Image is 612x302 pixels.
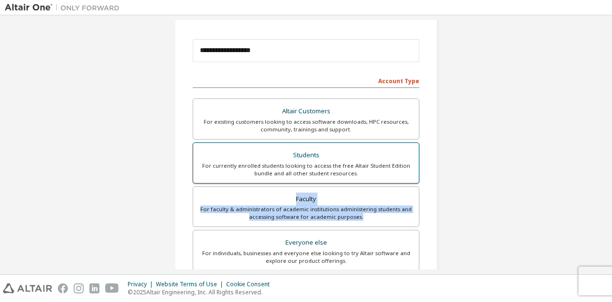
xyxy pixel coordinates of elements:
[199,205,413,221] div: For faculty & administrators of academic institutions administering students and accessing softwa...
[89,283,99,293] img: linkedin.svg
[3,283,52,293] img: altair_logo.svg
[199,118,413,133] div: For existing customers looking to access software downloads, HPC resources, community, trainings ...
[199,236,413,249] div: Everyone else
[156,280,226,288] div: Website Terms of Use
[128,280,156,288] div: Privacy
[193,73,419,88] div: Account Type
[128,288,275,296] p: © 2025 Altair Engineering, Inc. All Rights Reserved.
[74,283,84,293] img: instagram.svg
[199,193,413,206] div: Faculty
[226,280,275,288] div: Cookie Consent
[199,149,413,162] div: Students
[199,105,413,118] div: Altair Customers
[105,283,119,293] img: youtube.svg
[58,283,68,293] img: facebook.svg
[199,162,413,177] div: For currently enrolled students looking to access the free Altair Student Edition bundle and all ...
[5,3,124,12] img: Altair One
[199,249,413,265] div: For individuals, businesses and everyone else looking to try Altair software and explore our prod...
